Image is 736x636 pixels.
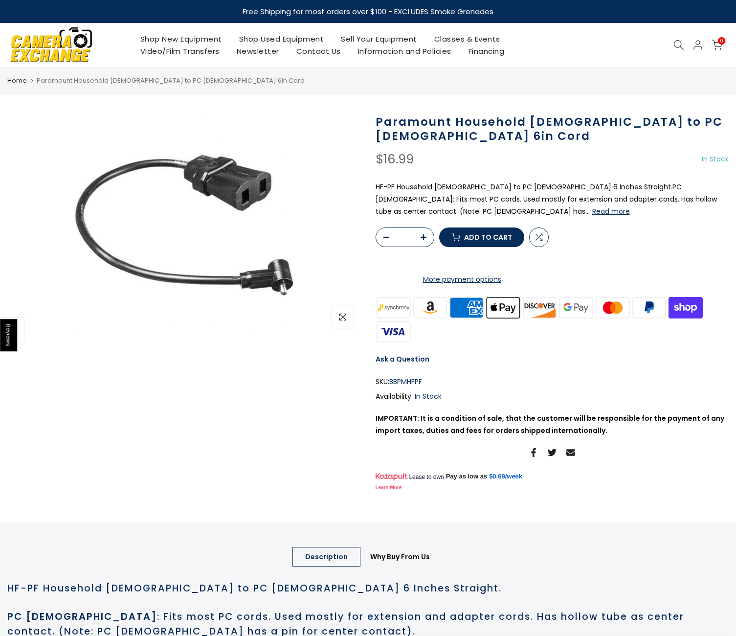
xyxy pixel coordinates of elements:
[7,610,157,623] strong: PC [DEMOGRAPHIC_DATA]
[529,447,538,458] a: Share on Facebook
[376,273,549,286] a: More payment options
[7,76,27,86] a: Home
[376,115,729,143] h1: Paramount Household [DEMOGRAPHIC_DATA] to PC [DEMOGRAPHIC_DATA] 6in Cord
[376,181,729,218] p: HF-PF Household [DEMOGRAPHIC_DATA] to PC [DEMOGRAPHIC_DATA] 6 Inches Straight.PC [DEMOGRAPHIC_DAT...
[439,227,524,247] button: Add to cart
[376,354,429,364] a: Ask a Question
[592,207,630,216] button: Read more
[702,154,729,164] span: In Stock
[448,295,485,319] img: american express
[349,45,460,57] a: Information and Policies
[228,45,288,57] a: Newsletter
[376,295,412,319] img: synchrony
[132,45,228,57] a: Video/Film Transfers
[288,45,349,57] a: Contact Us
[412,295,448,319] img: amazon payments
[37,76,305,85] span: Paramount Household [DEMOGRAPHIC_DATA] to PC [DEMOGRAPHIC_DATA] 6in Cord
[132,33,230,45] a: Shop New Equipment
[292,547,360,567] a: Description
[409,473,444,481] span: Lease to own
[485,295,521,319] img: apple pay
[357,547,443,567] a: Why Buy From Us
[631,295,668,319] img: paypal
[425,33,509,45] a: Classes & Events
[376,390,729,403] div: Availability :
[712,40,722,50] a: 0
[376,485,402,490] a: Learn More
[594,295,631,319] img: master
[718,37,725,45] span: 0
[489,472,522,481] a: $0.69/week
[7,582,502,595] span: HF-PF Household [DEMOGRAPHIC_DATA] to PC [DEMOGRAPHIC_DATA] 6 Inches Straight.
[376,376,729,388] div: SKU:
[415,391,442,401] span: In Stock
[558,295,595,319] img: google pay
[464,234,512,241] span: Add to cart
[230,33,333,45] a: Shop Used Equipment
[460,45,513,57] a: Financing
[389,376,422,388] span: BBPMHFPF
[243,6,493,17] strong: Free Shipping for most orders over $100 - EXCLUDES Smoke Grenades
[376,319,412,343] img: visa
[548,447,557,458] a: Share on Twitter
[74,115,294,335] img: Paramount Household Female to PC Female 6in Cord Flash Units and Accessories - Flash Accessories ...
[333,33,426,45] a: Sell Your Equipment
[566,447,575,458] a: Share on Email
[668,295,704,319] img: shopify pay
[376,413,724,435] strong: IMPORTANT: It is a condition of sale, that the customer will be responsible for the payment of an...
[376,153,414,166] div: $16.99
[521,295,558,319] img: discover
[446,472,488,481] span: Pay as low as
